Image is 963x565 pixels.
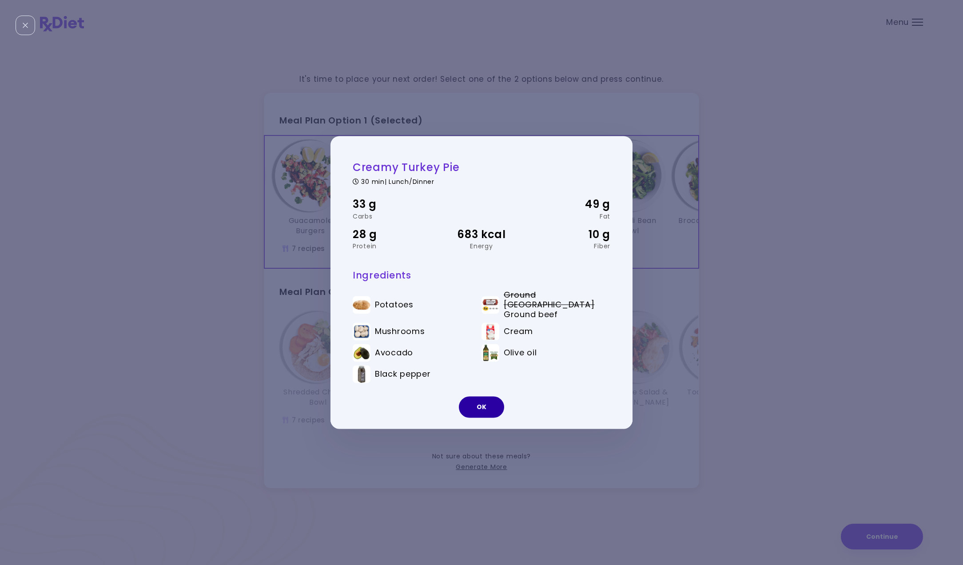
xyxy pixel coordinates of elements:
[459,397,504,418] button: OK
[375,300,414,310] span: Potatoes
[375,327,425,337] span: Mushrooms
[353,243,438,249] div: Protein
[438,226,524,243] div: 683 kcal
[353,213,438,219] div: Carbs
[504,348,537,358] span: Olive oil
[353,160,610,174] h2: Creamy Turkey Pie
[353,269,610,281] h3: Ingredients
[353,196,438,213] div: 33 g
[438,243,524,249] div: Energy
[16,16,35,35] div: Close
[504,310,558,319] span: Ground beef
[525,213,610,219] div: Fat
[375,370,431,379] span: Black pepper
[375,348,413,358] span: Avocado
[353,177,610,185] div: 30 min | Lunch/Dinner
[504,327,533,337] span: Cream
[353,226,438,243] div: 28 g
[525,196,610,213] div: 49 g
[504,290,597,310] span: Ground [GEOGRAPHIC_DATA]
[525,226,610,243] div: 10 g
[525,243,610,249] div: Fiber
